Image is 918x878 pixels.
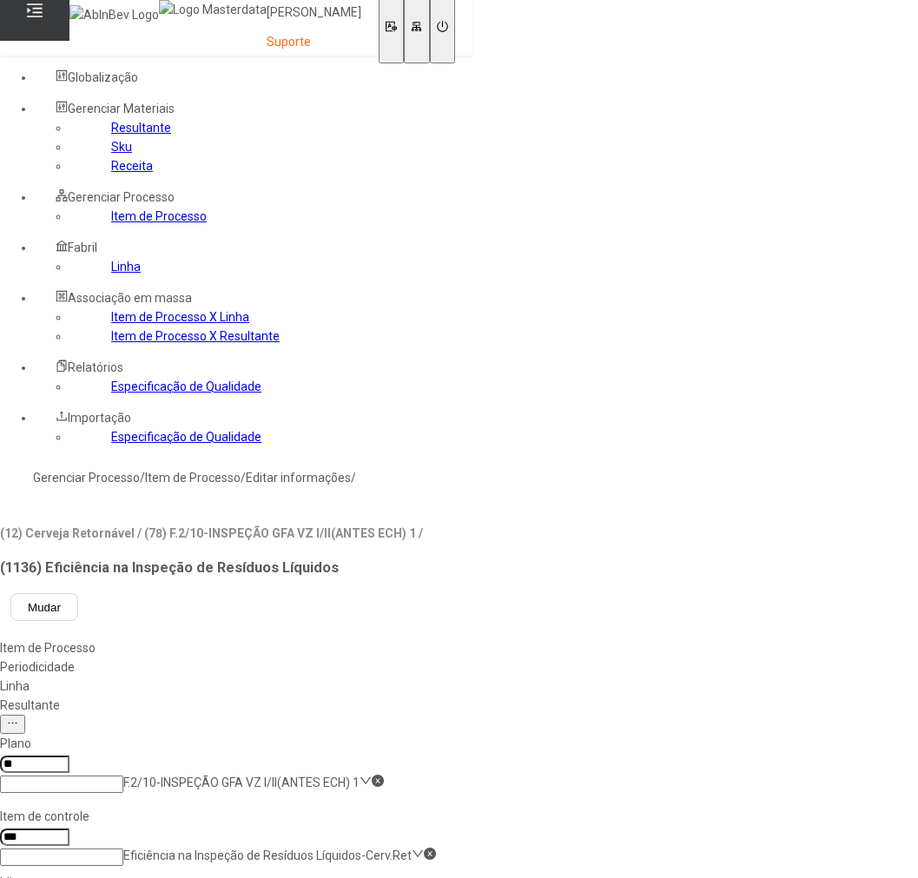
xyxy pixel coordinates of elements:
[111,310,249,324] a: Item de Processo X Linha
[241,471,246,485] nz-breadcrumb-separator: /
[10,593,78,621] button: Mudar
[123,776,360,789] nz-select-item: F.2/10-INSPEÇÃO GFA VZ I/II(ANTES ECH) 1
[68,190,175,204] span: Gerenciar Processo
[111,209,207,223] a: Item de Processo
[111,329,280,343] a: Item de Processo X Resultante
[111,121,171,135] a: Resultante
[68,291,192,305] span: Associação em massa
[111,380,261,393] a: Especificação de Qualidade
[267,4,361,22] p: [PERSON_NAME]
[111,430,261,444] a: Especificação de Qualidade
[123,848,412,862] nz-select-item: Eficiência na Inspeção de Resíduos Líquidos-Cerv.Ret
[351,471,356,485] nz-breadcrumb-separator: /
[68,411,131,425] span: Importação
[246,471,351,485] a: Editar informações
[68,70,138,84] span: Globalização
[69,5,159,24] img: AbInBev Logo
[33,471,140,485] a: Gerenciar Processo
[140,471,145,485] nz-breadcrumb-separator: /
[68,241,97,254] span: Fabril
[28,601,61,614] span: Mudar
[111,159,153,173] a: Receita
[68,102,175,116] span: Gerenciar Materiais
[267,34,361,51] p: Suporte
[111,260,141,274] a: Linha
[68,360,123,374] span: Relatórios
[145,471,241,485] a: Item de Processo
[111,140,132,154] a: Sku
